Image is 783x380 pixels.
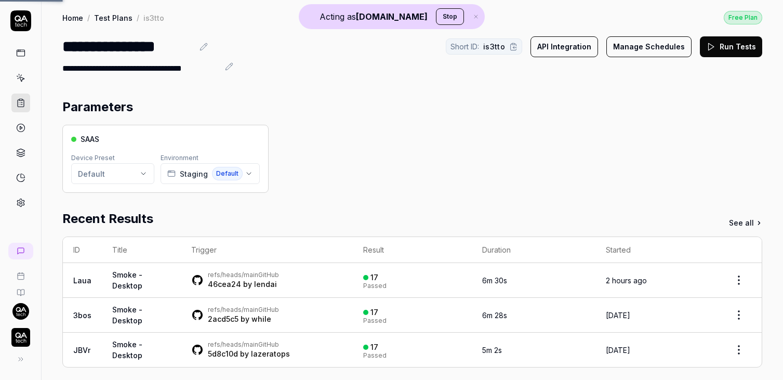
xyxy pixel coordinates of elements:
a: lazeratops [251,349,290,358]
time: [DATE] [606,311,630,320]
a: Laua [73,276,91,285]
time: 2 hours ago [606,276,647,285]
a: 46cea24 [208,280,241,289]
h2: Parameters [62,98,133,116]
a: Documentation [4,280,37,297]
span: Staging [180,168,208,179]
a: lendai [254,280,277,289]
th: Started [595,237,716,263]
a: refs/heads/main [208,271,258,279]
button: Run Tests [700,36,762,57]
label: Device Preset [71,154,115,162]
button: Default [71,163,154,184]
button: Manage Schedules [606,36,692,57]
button: QA Tech Logo [4,320,37,349]
a: refs/heads/main [208,306,258,313]
th: ID [63,237,102,263]
div: / [87,12,90,23]
a: Home [62,12,83,23]
th: Trigger [181,237,353,263]
div: 17 [370,308,378,317]
div: is3tto [143,12,164,23]
span: Short ID: [450,41,479,52]
time: 6m 30s [482,276,507,285]
button: Free Plan [724,10,762,24]
button: API Integration [530,36,598,57]
a: Test Plans [94,12,132,23]
div: GitHub [208,306,279,314]
div: by [208,349,290,359]
div: Free Plan [724,11,762,24]
div: GitHub [208,340,290,349]
a: New conversation [8,243,33,259]
div: / [137,12,139,23]
a: while [251,315,271,323]
div: 17 [370,343,378,352]
a: Book a call with us [4,264,37,280]
a: 5d8c10d [208,349,238,358]
div: Passed [363,352,387,359]
th: Result [353,237,472,263]
div: by [208,314,279,324]
h2: Recent Results [62,209,153,228]
a: JBVr [73,346,90,355]
label: Environment [161,154,198,162]
a: See all [729,217,762,228]
time: [DATE] [606,346,630,355]
time: 6m 28s [482,311,507,320]
div: by [208,279,279,290]
a: Smoke - Desktop [112,270,142,290]
div: Passed [363,283,387,289]
div: 17 [370,273,378,282]
div: Passed [363,318,387,324]
span: SAAS [81,134,99,145]
a: 2acd5c5 [208,315,238,323]
a: Smoke - Desktop [112,340,142,360]
span: is3tto [483,41,505,52]
button: StagingDefault [161,163,260,184]
time: 5m 2s [482,346,502,355]
th: Title [102,237,181,263]
img: 7ccf6c19-61ad-4a6c-8811-018b02a1b829.jpg [12,303,29,320]
span: Default [212,167,243,180]
div: Default [78,168,105,179]
button: Stop [436,8,464,25]
a: Smoke - Desktop [112,305,142,325]
div: GitHub [208,271,279,279]
a: refs/heads/main [208,340,258,348]
th: Duration [472,237,595,263]
a: 3bos [73,311,91,320]
img: QA Tech Logo [11,328,30,347]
